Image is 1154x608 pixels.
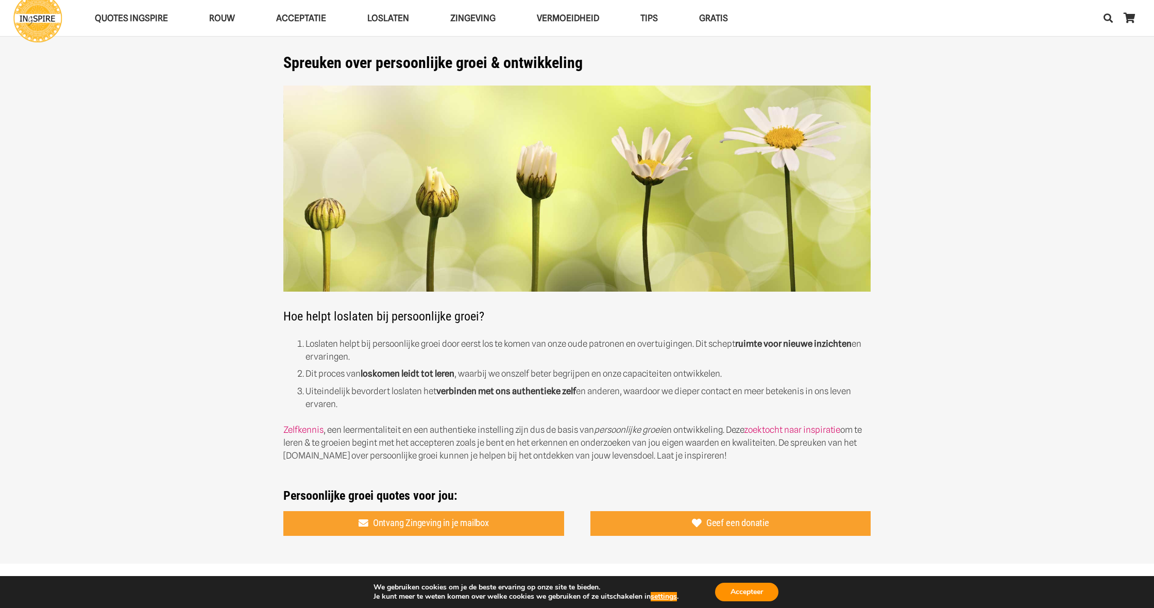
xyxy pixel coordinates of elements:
a: Zoeken [1098,5,1118,31]
span: Zingeving [450,13,496,23]
img: De mooiste spreuken over persoonlijke ontwikkeling en quotes over persoonlijke groei van ingspire [283,86,871,292]
h1: Spreuken over persoonlijke groei & ontwikkeling [283,54,871,72]
em: persoonlijke groei [594,425,662,435]
a: TIPSTIPS Menu [620,5,678,31]
button: settings [651,592,677,601]
a: QUOTES INGSPIREQUOTES INGSPIRE Menu [74,5,189,31]
span: Acceptatie [276,13,326,23]
span: Ontvang Zingeving in je mailbox [373,517,489,529]
a: zoektocht naar inspiratie [744,425,840,435]
span: Loslaten [367,13,409,23]
strong: verbinden met ons authentieke zelf [436,386,576,396]
a: Ontvang Zingeving in je mailbox [283,511,564,536]
a: GRATISGRATIS Menu [678,5,749,31]
li: Loslaten helpt bij persoonlijke groei door eerst los te komen van onze oude patronen en overtuigi... [306,337,871,363]
span: TIPS [640,13,658,23]
span: Geef een donatie [706,517,769,529]
a: ROUWROUW Menu [189,5,256,31]
a: AcceptatieAcceptatie Menu [256,5,347,31]
span: QUOTES INGSPIRE [95,13,168,23]
strong: ruimte voor nieuwe inzichten [735,339,852,349]
a: VERMOEIDHEIDVERMOEIDHEID Menu [516,5,620,31]
a: ZingevingZingeving Menu [430,5,516,31]
li: Dit proces van , waarbij we onszelf beter begrijpen en onze capaciteiten ontwikkelen. [306,367,871,380]
li: Uiteindelijk bevordert loslaten het en anderen, waardoor we dieper contact en meer betekenis in o... [306,385,871,411]
span: GRATIS [699,13,728,23]
p: , een leermentaliteit en een authentieke instelling zijn dus de basis van en ontwikkeling. Deze o... [283,424,871,462]
a: Zelfkennis [283,425,324,435]
strong: loskomen leidt tot leren [361,368,454,379]
p: We gebruiken cookies om je de beste ervaring op onze site te bieden. [374,583,678,592]
span: VERMOEIDHEID [537,13,599,23]
p: Je kunt meer te weten komen over welke cookies we gebruiken of ze uitschakelen in . [374,592,678,601]
a: Geef een donatie [590,511,871,536]
strong: Persoonlijke groei quotes voor jou: [283,488,457,503]
button: Accepteer [715,583,778,601]
a: LoslatenLoslaten Menu [347,5,430,31]
span: ROUW [209,13,235,23]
